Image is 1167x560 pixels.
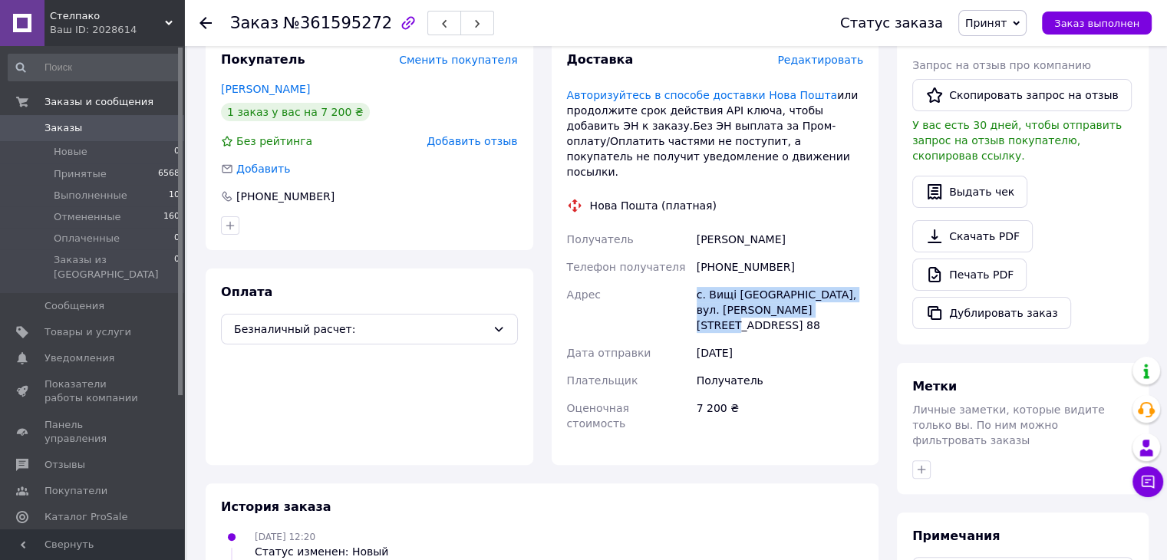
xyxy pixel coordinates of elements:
[912,79,1132,111] button: Скопировать запрос на отзыв
[694,281,866,339] div: с. Вищі [GEOGRAPHIC_DATA], вул. [PERSON_NAME][STREET_ADDRESS] 88
[45,121,82,135] span: Заказы
[54,189,127,203] span: Выполненные
[283,14,392,32] span: №361595272
[169,189,180,203] span: 10
[567,261,686,273] span: Телефон получателя
[567,233,634,245] span: Получатель
[399,54,517,66] span: Сменить покупателя
[236,163,290,175] span: Добавить
[221,499,331,514] span: История заказа
[45,458,85,472] span: Отзывы
[965,17,1007,29] span: Принят
[174,145,180,159] span: 0
[255,544,388,559] div: Статус изменен: Новый
[1132,466,1163,497] button: Чат с покупателем
[567,87,864,180] div: или продолжите срок действия АРІ ключа, чтобы добавить ЭН к заказу.Без ЭН выплата за Пром-оплату/...
[45,484,107,498] span: Покупатели
[45,299,104,313] span: Сообщения
[221,103,370,121] div: 1 заказ у вас на 7 200 ₴
[45,95,153,109] span: Заказы и сообщения
[1054,18,1139,29] span: Заказ выполнен
[912,379,957,394] span: Метки
[221,52,305,67] span: Покупатель
[912,59,1091,71] span: Запрос на отзыв про компанию
[45,377,142,405] span: Показатели работы компании
[199,15,212,31] div: Вернуться назад
[567,402,629,430] span: Оценочная стоимость
[54,232,120,245] span: Оплаченные
[912,297,1071,329] button: Дублировать заказ
[45,325,131,339] span: Товары и услуги
[174,253,180,281] span: 0
[230,14,279,32] span: Заказ
[174,232,180,245] span: 0
[567,89,838,101] a: Авторизуйтесь в способе доставки Нова Пошта
[158,167,180,181] span: 6568
[694,226,866,253] div: [PERSON_NAME]
[912,119,1122,162] span: У вас есть 30 дней, чтобы отправить запрос на отзыв покупателю, скопировав ссылку.
[236,135,312,147] span: Без рейтинга
[255,532,315,542] span: [DATE] 12:20
[234,321,486,338] span: Безналичный расчет:
[54,167,107,181] span: Принятые
[45,351,114,365] span: Уведомления
[912,176,1027,208] button: Выдать чек
[54,210,120,224] span: Отмененные
[777,54,863,66] span: Редактировать
[54,145,87,159] span: Новые
[912,404,1105,446] span: Личные заметки, которые видите только вы. По ним можно фильтровать заказы
[567,347,651,359] span: Дата отправки
[840,15,943,31] div: Статус заказа
[912,220,1033,252] a: Скачать PDF
[567,52,634,67] span: Доставка
[50,9,165,23] span: Стелпако
[45,418,142,446] span: Панель управления
[427,135,517,147] span: Добавить отзыв
[567,288,601,301] span: Адрес
[45,510,127,524] span: Каталог ProSale
[235,189,336,204] div: [PHONE_NUMBER]
[221,83,310,95] a: [PERSON_NAME]
[694,339,866,367] div: [DATE]
[50,23,184,37] div: Ваш ID: 2028614
[912,259,1027,291] a: Печать PDF
[163,210,180,224] span: 160
[694,394,866,437] div: 7 200 ₴
[694,253,866,281] div: [PHONE_NUMBER]
[221,285,272,299] span: Оплата
[54,253,174,281] span: Заказы из [GEOGRAPHIC_DATA]
[694,367,866,394] div: Получатель
[586,198,720,213] div: Нова Пошта (платная)
[1042,12,1152,35] button: Заказ выполнен
[912,529,1000,543] span: Примечания
[567,374,638,387] span: Плательщик
[8,54,181,81] input: Поиск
